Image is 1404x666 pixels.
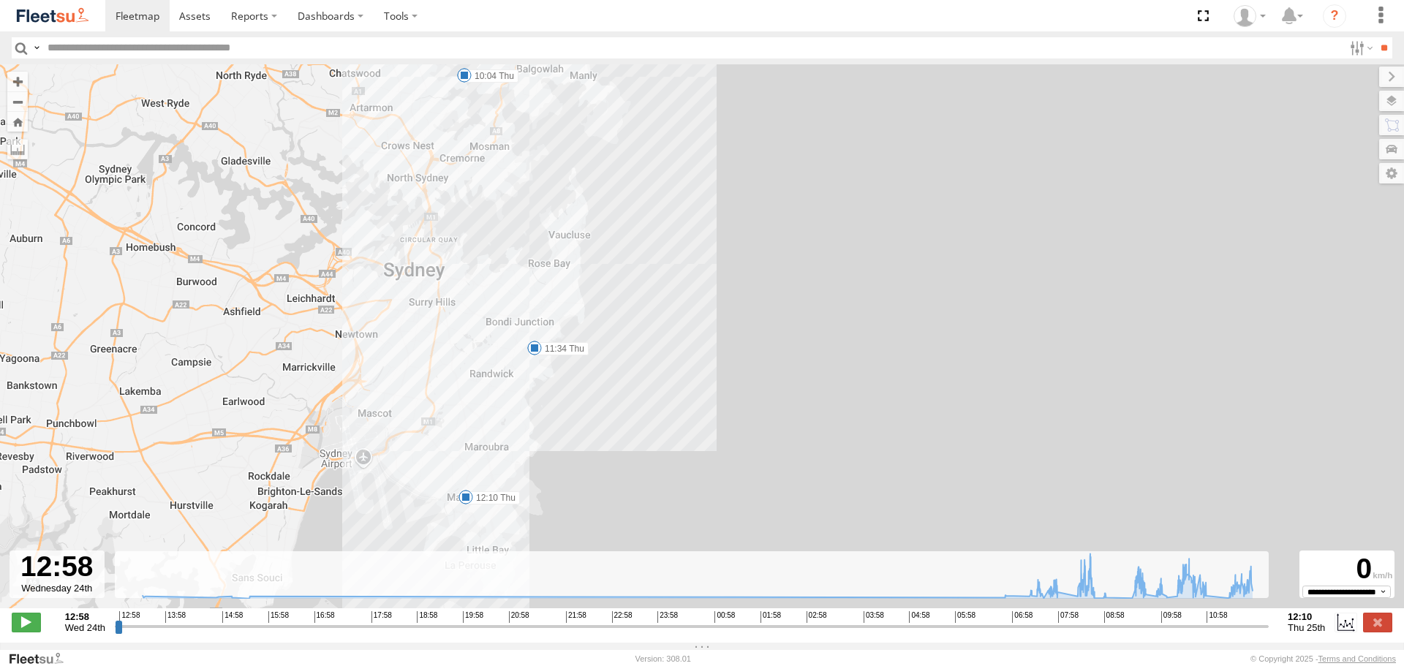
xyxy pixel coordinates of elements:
[612,611,633,623] span: 22:58
[566,611,586,623] span: 21:58
[1379,163,1404,183] label: Map Settings
[463,611,483,623] span: 19:58
[807,611,827,623] span: 02:58
[955,611,975,623] span: 05:58
[1058,611,1079,623] span: 07:58
[509,611,529,623] span: 20:58
[65,611,105,622] strong: 12:58
[864,611,884,623] span: 03:58
[268,611,289,623] span: 15:58
[31,37,42,58] label: Search Query
[1228,5,1271,27] div: Matt Mayall
[1161,611,1182,623] span: 09:58
[635,654,691,663] div: Version: 308.01
[466,491,520,504] label: 12:10 Thu
[314,611,335,623] span: 16:58
[535,342,589,355] label: 11:34 Thu
[371,611,392,623] span: 17:58
[657,611,678,623] span: 23:58
[1104,611,1125,623] span: 08:58
[7,91,28,112] button: Zoom out
[417,611,437,623] span: 18:58
[7,139,28,159] label: Measure
[1207,611,1227,623] span: 10:58
[119,611,140,623] span: 12:58
[12,613,41,632] label: Play/Stop
[909,611,929,623] span: 04:58
[1288,611,1325,622] strong: 12:10
[1363,613,1392,632] label: Close
[760,611,781,623] span: 01:58
[1302,553,1392,586] div: 0
[1323,4,1346,28] i: ?
[1012,611,1033,623] span: 06:58
[165,611,186,623] span: 13:58
[65,622,105,633] span: Wed 24th Sep 2025
[714,611,735,623] span: 00:58
[7,112,28,132] button: Zoom Home
[1344,37,1375,58] label: Search Filter Options
[7,72,28,91] button: Zoom in
[1318,654,1396,663] a: Terms and Conditions
[15,6,91,26] img: fleetsu-logo-horizontal.svg
[222,611,243,623] span: 14:58
[464,69,518,83] label: 10:04 Thu
[1250,654,1396,663] div: © Copyright 2025 -
[8,651,75,666] a: Visit our Website
[1288,622,1325,633] span: Thu 25th Sep 2025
